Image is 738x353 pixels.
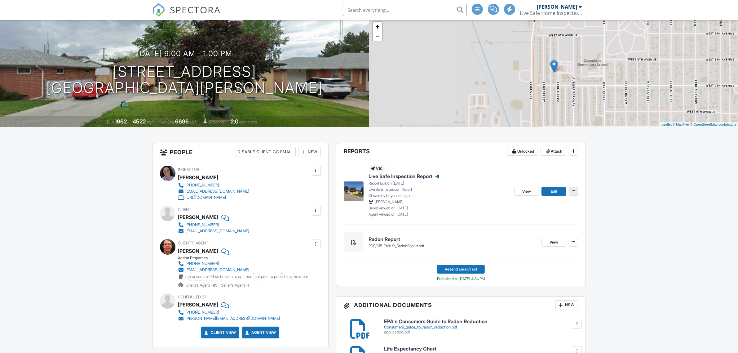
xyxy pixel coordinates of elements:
div: [PHONE_NUMBER] [186,222,219,227]
div: Disable Client CC Email [235,147,296,157]
h6: Life Expectancy Chart [384,346,578,352]
a: [PHONE_NUMBER] [178,222,250,228]
h3: [DATE] 9:00 am - 1:00 pm [137,49,232,58]
a: [PERSON_NAME] [178,246,219,256]
a: Zoom in [373,22,382,31]
a: Agent View [244,329,276,336]
a: Leaflet [661,123,672,126]
div: [PERSON_NAME], he does not want any of his clients signed up with porch or secure-24 so be sure t... [186,269,309,284]
div: Consumers_guide_to_radon_reduction.pdf [384,325,578,330]
span: bathrooms [239,120,257,124]
div: 4522 [133,118,146,125]
div: [PERSON_NAME] [537,4,577,10]
a: [PHONE_NUMBER] [178,261,309,267]
div: [PHONE_NUMBER] [186,261,219,266]
h3: People [152,143,328,161]
a: Client View [203,329,236,336]
input: Search everything... [343,4,467,16]
div: [PERSON_NAME] [178,173,219,182]
div: New [298,147,321,157]
a: [EMAIL_ADDRESS][DOMAIN_NAME] [178,267,309,273]
a: EPA's Consumers Guide to Radon Reduction Consumers_guide_to_radon_reduction.pdf application/pdf [384,319,578,335]
a: [PERSON_NAME][EMAIL_ADDRESS][DOMAIN_NAME] [178,315,280,322]
span: Client's Agent [178,241,209,245]
a: [URL][DOMAIN_NAME] [178,194,250,201]
a: [PHONE_NUMBER] [178,182,250,188]
div: [URL][DOMAIN_NAME] [186,195,226,200]
div: 1962 [115,118,127,125]
a: [PHONE_NUMBER] [178,309,280,315]
img: The Best Home Inspection Software - Spectora [152,3,166,17]
a: © MapTiler [673,123,689,126]
div: Live Safe Home Inspections, LLC [520,10,582,16]
strong: 1 [248,283,250,288]
a: [EMAIL_ADDRESS][DOMAIN_NAME] [178,188,250,194]
div: 2.0 [231,118,238,125]
strong: 85 [213,283,218,288]
a: Zoom out [373,31,382,41]
div: [PERSON_NAME] [178,212,219,222]
span: Inspector [178,167,200,172]
span: bedrooms [208,120,225,124]
div: [PHONE_NUMBER] [186,310,219,315]
div: 4 [203,118,207,125]
div: [EMAIL_ADDRESS][DOMAIN_NAME] [186,229,250,234]
div: Action Properties [178,256,314,261]
span: sq.ft. [190,120,197,124]
h6: EPA's Consumers Guide to Radon Reduction [384,319,578,324]
h3: Additional Documents [336,297,586,314]
span: Client [178,207,192,212]
div: | [660,122,738,127]
span: Client's Agent - [186,283,219,288]
div: application/pdf [384,330,578,335]
div: 6696 [175,118,189,125]
span: Lot Size [161,120,174,124]
div: [EMAIL_ADDRESS][DOMAIN_NAME] [186,189,250,194]
div: [PHONE_NUMBER] [186,183,219,188]
span: sq. ft. [147,120,155,124]
div: New [555,300,578,310]
span: Seller's Agent - [221,283,250,288]
div: [PERSON_NAME] [178,300,219,309]
div: [EMAIL_ADDRESS][DOMAIN_NAME] [186,267,250,272]
span: Scheduled By [178,295,207,299]
a: SPECTORA [152,8,221,21]
a: © OpenStreetMap contributors [690,123,736,126]
div: [PERSON_NAME][EMAIL_ADDRESS][DOMAIN_NAME] [186,316,280,321]
span: SPECTORA [170,3,221,16]
a: [EMAIL_ADDRESS][DOMAIN_NAME] [178,228,250,234]
span: Built [107,120,114,124]
h1: [STREET_ADDRESS] [GEOGRAPHIC_DATA][PERSON_NAME] [46,64,323,96]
